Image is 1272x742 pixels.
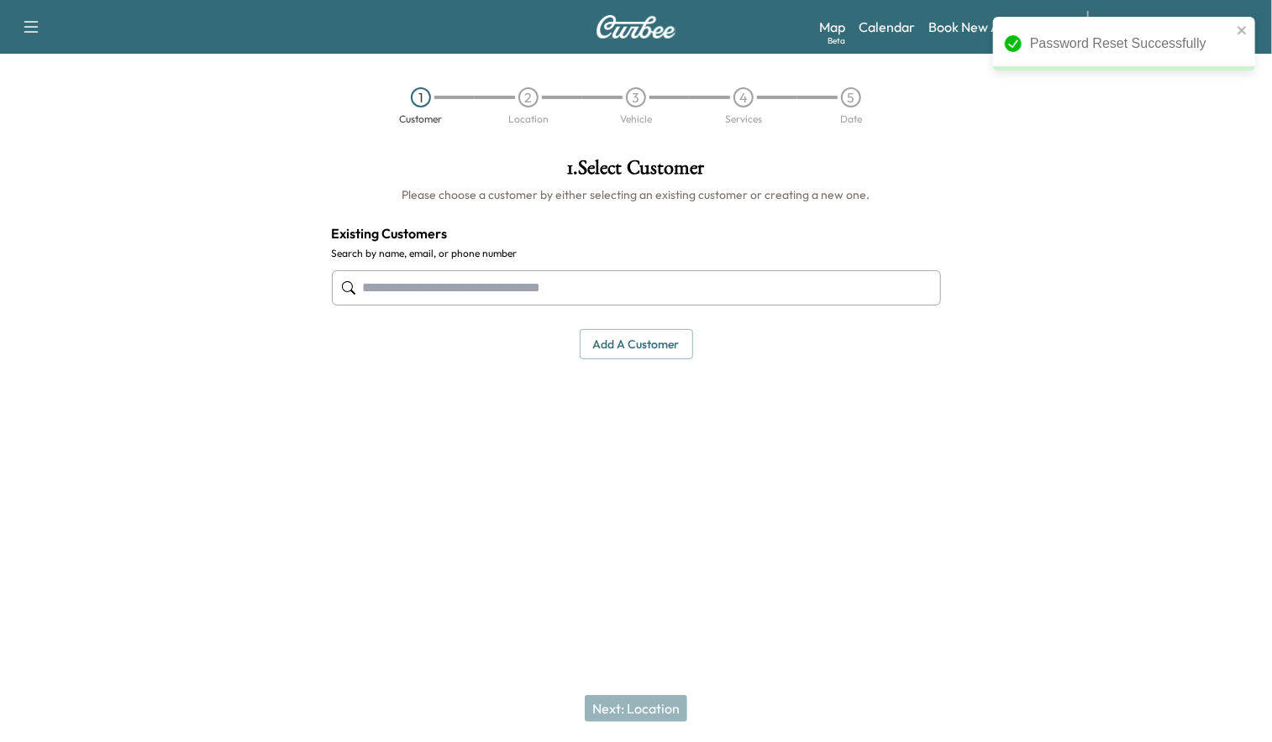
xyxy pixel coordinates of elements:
h6: Please choose a customer by either selecting an existing customer or creating a new one. [332,186,941,203]
h4: Existing Customers [332,223,941,243]
button: close [1237,24,1248,37]
div: 2 [518,87,539,107]
div: Date [840,114,862,124]
div: Password Reset Successfully [1030,34,1232,54]
label: Search by name, email, or phone number [332,247,941,260]
a: Calendar [859,17,915,37]
div: Beta [828,34,845,47]
button: Add a customer [580,329,693,360]
div: 5 [841,87,861,107]
div: Customer [400,114,443,124]
div: 4 [733,87,754,107]
a: Book New Appointment [928,17,1070,37]
div: Vehicle [620,114,652,124]
a: MapBeta [819,17,845,37]
div: Location [508,114,549,124]
div: 1 [411,87,431,107]
img: Curbee Logo [596,15,676,39]
div: Services [725,114,762,124]
h1: 1 . Select Customer [332,158,941,186]
div: 3 [626,87,646,107]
